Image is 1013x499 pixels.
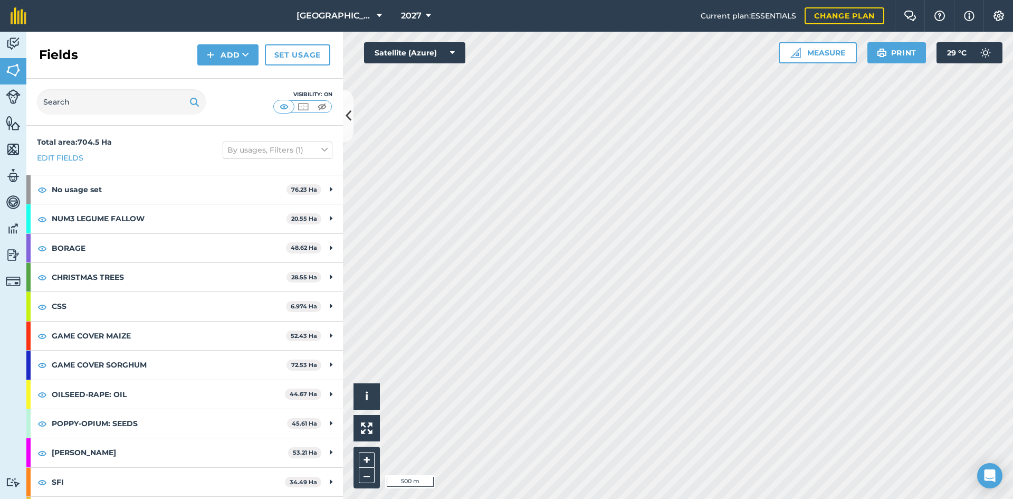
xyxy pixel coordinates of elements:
[265,44,330,65] a: Set usage
[26,322,343,350] div: GAME COVER MAIZE52.43 Ha
[52,380,285,409] strong: OILSEED-RAPE: OIL
[297,101,310,112] img: svg+xml;base64,PHN2ZyB4bWxucz0iaHR0cDovL3d3dy53My5vcmcvMjAwMC9zdmciIHdpZHRoPSI1MCIgaGVpZ2h0PSI0MC...
[39,46,78,63] h2: Fields
[6,477,21,487] img: svg+xml;base64,PD94bWwgdmVyc2lvbj0iMS4wIiBlbmNvZGluZz0idXRmLTgiPz4KPCEtLSBHZW5lcmF0b3I6IEFkb2JlIE...
[975,42,996,63] img: svg+xml;base64,PD94bWwgdmVyc2lvbj0iMS4wIiBlbmNvZGluZz0idXRmLTgiPz4KPCEtLSBHZW5lcmF0b3I6IEFkb2JlIE...
[52,204,286,233] strong: NUM3 LEGUME FALLOW
[11,7,26,24] img: fieldmargin Logo
[26,263,343,291] div: CHRISTMAS TREES28.55 Ha
[52,234,286,262] strong: BORAGE
[37,447,47,459] img: svg+xml;base64,PHN2ZyB4bWxucz0iaHR0cDovL3d3dy53My5vcmcvMjAwMC9zdmciIHdpZHRoPSIxOCIgaGVpZ2h0PSIyNC...
[6,247,21,263] img: svg+xml;base64,PD94bWwgdmVyc2lvbj0iMS4wIiBlbmNvZGluZz0idXRmLTgiPz4KPCEtLSBHZW5lcmF0b3I6IEFkb2JlIE...
[992,11,1005,21] img: A cog icon
[779,42,857,63] button: Measure
[37,417,47,430] img: svg+xml;base64,PHN2ZyB4bWxucz0iaHR0cDovL3d3dy53My5vcmcvMjAwMC9zdmciIHdpZHRoPSIxOCIgaGVpZ2h0PSIyNC...
[353,383,380,410] button: i
[290,390,317,398] strong: 44.67 Ha
[26,204,343,233] div: NUM3 LEGUME FALLOW20.55 Ha
[52,409,287,438] strong: POPPY-OPIUM: SEEDS
[401,10,422,22] span: 2027
[291,215,317,222] strong: 20.55 Ha
[37,300,47,313] img: svg+xml;base64,PHN2ZyB4bWxucz0iaHR0cDovL3d3dy53My5vcmcvMjAwMC9zdmciIHdpZHRoPSIxOCIgaGVpZ2h0PSIyNC...
[291,361,317,369] strong: 72.53 Ha
[52,263,286,291] strong: CHRISTMAS TREES
[701,10,796,22] span: Current plan : ESSENTIALS
[6,194,21,210] img: svg+xml;base64,PD94bWwgdmVyc2lvbj0iMS4wIiBlbmNvZGluZz0idXRmLTgiPz4KPCEtLSBHZW5lcmF0b3I6IEFkb2JlIE...
[6,142,21,157] img: svg+xml;base64,PHN2ZyB4bWxucz0iaHR0cDovL3d3dy53My5vcmcvMjAwMC9zdmciIHdpZHRoPSI1NiIgaGVpZ2h0PSI2MC...
[26,175,343,204] div: No usage set76.23 Ha
[37,271,47,284] img: svg+xml;base64,PHN2ZyB4bWxucz0iaHR0cDovL3d3dy53My5vcmcvMjAwMC9zdmciIHdpZHRoPSIxOCIgaGVpZ2h0PSIyNC...
[6,62,21,78] img: svg+xml;base64,PHN2ZyB4bWxucz0iaHR0cDovL3d3dy53My5vcmcvMjAwMC9zdmciIHdpZHRoPSI1NiIgaGVpZ2h0PSI2MC...
[6,115,21,131] img: svg+xml;base64,PHN2ZyB4bWxucz0iaHR0cDovL3d3dy53My5vcmcvMjAwMC9zdmciIHdpZHRoPSI1NiIgaGVpZ2h0PSI2MC...
[867,42,926,63] button: Print
[933,11,946,21] img: A question mark icon
[273,90,332,99] div: Visibility: On
[37,476,47,488] img: svg+xml;base64,PHN2ZyB4bWxucz0iaHR0cDovL3d3dy53My5vcmcvMjAwMC9zdmciIHdpZHRoPSIxOCIgaGVpZ2h0PSIyNC...
[37,89,206,115] input: Search
[290,478,317,486] strong: 34.49 Ha
[37,137,112,147] strong: Total area : 704.5 Ha
[936,42,1002,63] button: 29 °C
[904,11,916,21] img: Two speech bubbles overlapping with the left bubble in the forefront
[207,49,214,61] img: svg+xml;base64,PHN2ZyB4bWxucz0iaHR0cDovL3d3dy53My5vcmcvMjAwMC9zdmciIHdpZHRoPSIxNCIgaGVpZ2h0PSIyNC...
[26,380,343,409] div: OILSEED-RAPE: OIL44.67 Ha
[291,303,317,310] strong: 6.974 Ha
[359,468,375,483] button: –
[26,409,343,438] div: POPPY-OPIUM: SEEDS45.61 Ha
[291,274,317,281] strong: 28.55 Ha
[6,89,21,104] img: svg+xml;base64,PD94bWwgdmVyc2lvbj0iMS4wIiBlbmNvZGluZz0idXRmLTgiPz4KPCEtLSBHZW5lcmF0b3I6IEFkb2JlIE...
[37,183,47,196] img: svg+xml;base64,PHN2ZyB4bWxucz0iaHR0cDovL3d3dy53My5vcmcvMjAwMC9zdmciIHdpZHRoPSIxOCIgaGVpZ2h0PSIyNC...
[359,452,375,468] button: +
[189,96,199,108] img: svg+xml;base64,PHN2ZyB4bWxucz0iaHR0cDovL3d3dy53My5vcmcvMjAwMC9zdmciIHdpZHRoPSIxOSIgaGVpZ2h0PSIyNC...
[291,244,317,251] strong: 48.62 Ha
[26,468,343,496] div: SFI34.49 Ha
[52,438,288,467] strong: [PERSON_NAME]
[6,274,21,289] img: svg+xml;base64,PD94bWwgdmVyc2lvbj0iMS4wIiBlbmNvZGluZz0idXRmLTgiPz4KPCEtLSBHZW5lcmF0b3I6IEFkb2JlIE...
[364,42,465,63] button: Satellite (Azure)
[223,142,332,158] button: By usages, Filters (1)
[37,359,47,371] img: svg+xml;base64,PHN2ZyB4bWxucz0iaHR0cDovL3d3dy53My5vcmcvMjAwMC9zdmciIHdpZHRoPSIxOCIgaGVpZ2h0PSIyNC...
[365,390,368,403] span: i
[52,292,286,321] strong: CSS
[26,438,343,467] div: [PERSON_NAME]53.21 Ha
[964,10,974,22] img: svg+xml;base64,PHN2ZyB4bWxucz0iaHR0cDovL3d3dy53My5vcmcvMjAwMC9zdmciIHdpZHRoPSIxNyIgaGVpZ2h0PSIxNy...
[52,322,286,350] strong: GAME COVER MAIZE
[316,101,329,112] img: svg+xml;base64,PHN2ZyB4bWxucz0iaHR0cDovL3d3dy53My5vcmcvMjAwMC9zdmciIHdpZHRoPSI1MCIgaGVpZ2h0PSI0MC...
[361,422,372,434] img: Four arrows, one pointing top left, one top right, one bottom right and the last bottom left
[977,463,1002,488] div: Open Intercom Messenger
[293,449,317,456] strong: 53.21 Ha
[790,48,801,58] img: Ruler icon
[37,213,47,225] img: svg+xml;base64,PHN2ZyB4bWxucz0iaHR0cDovL3d3dy53My5vcmcvMjAwMC9zdmciIHdpZHRoPSIxOCIgaGVpZ2h0PSIyNC...
[291,186,317,193] strong: 76.23 Ha
[52,351,286,379] strong: GAME COVER SORGHUM
[52,468,285,496] strong: SFI
[197,44,259,65] button: Add
[947,42,967,63] span: 29 ° C
[37,329,47,342] img: svg+xml;base64,PHN2ZyB4bWxucz0iaHR0cDovL3d3dy53My5vcmcvMjAwMC9zdmciIHdpZHRoPSIxOCIgaGVpZ2h0PSIyNC...
[26,292,343,321] div: CSS6.974 Ha
[291,332,317,340] strong: 52.43 Ha
[297,10,372,22] span: [GEOGRAPHIC_DATA]
[6,168,21,184] img: svg+xml;base64,PD94bWwgdmVyc2lvbj0iMS4wIiBlbmNvZGluZz0idXRmLTgiPz4KPCEtLSBHZW5lcmF0b3I6IEFkb2JlIE...
[52,175,286,204] strong: No usage set
[37,152,83,164] a: Edit fields
[26,351,343,379] div: GAME COVER SORGHUM72.53 Ha
[292,420,317,427] strong: 45.61 Ha
[278,101,291,112] img: svg+xml;base64,PHN2ZyB4bWxucz0iaHR0cDovL3d3dy53My5vcmcvMjAwMC9zdmciIHdpZHRoPSI1MCIgaGVpZ2h0PSI0MC...
[26,234,343,262] div: BORAGE48.62 Ha
[37,242,47,255] img: svg+xml;base64,PHN2ZyB4bWxucz0iaHR0cDovL3d3dy53My5vcmcvMjAwMC9zdmciIHdpZHRoPSIxOCIgaGVpZ2h0PSIyNC...
[37,388,47,401] img: svg+xml;base64,PHN2ZyB4bWxucz0iaHR0cDovL3d3dy53My5vcmcvMjAwMC9zdmciIHdpZHRoPSIxOCIgaGVpZ2h0PSIyNC...
[6,36,21,52] img: svg+xml;base64,PD94bWwgdmVyc2lvbj0iMS4wIiBlbmNvZGluZz0idXRmLTgiPz4KPCEtLSBHZW5lcmF0b3I6IEFkb2JlIE...
[6,221,21,237] img: svg+xml;base64,PD94bWwgdmVyc2lvbj0iMS4wIiBlbmNvZGluZz0idXRmLTgiPz4KPCEtLSBHZW5lcmF0b3I6IEFkb2JlIE...
[877,46,887,59] img: svg+xml;base64,PHN2ZyB4bWxucz0iaHR0cDovL3d3dy53My5vcmcvMjAwMC9zdmciIHdpZHRoPSIxOSIgaGVpZ2h0PSIyNC...
[805,7,884,24] a: Change plan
